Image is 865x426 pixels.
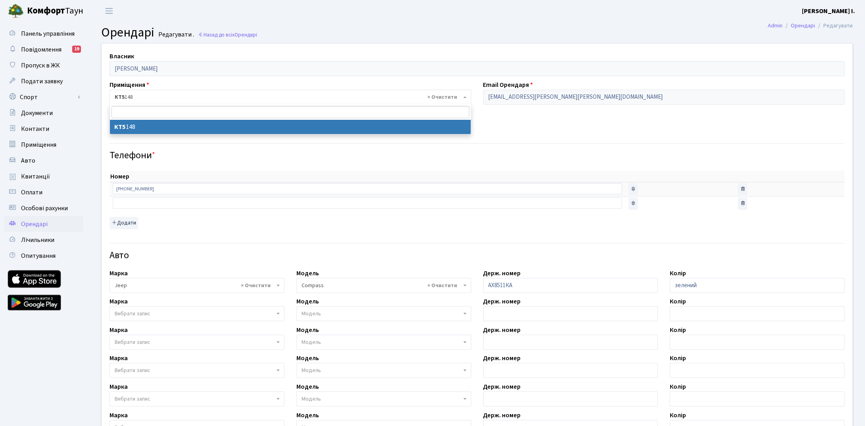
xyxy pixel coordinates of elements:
[483,297,521,306] label: Держ. номер
[670,353,686,363] label: Колір
[21,236,54,244] span: Лічильники
[483,382,521,391] label: Держ. номер
[302,338,321,346] span: Модель
[110,353,128,363] label: Марка
[198,31,257,38] a: Назад до всіхОрендарі
[483,90,845,105] input: Буде використано в якості логіна
[4,58,83,73] a: Пропуск в ЖК
[110,269,128,278] label: Марка
[296,353,319,363] label: Модель
[756,17,865,34] nav: breadcrumb
[4,169,83,184] a: Квитанції
[4,232,83,248] a: Лічильники
[670,325,686,335] label: Колір
[768,21,783,30] a: Admin
[791,21,815,30] a: Орендарі
[157,31,194,38] small: Редагувати .
[21,251,56,260] span: Опитування
[72,46,81,53] div: 19
[815,21,853,30] li: Редагувати
[4,89,83,105] a: Спорт
[296,278,471,293] span: Compass
[4,73,83,89] a: Подати заявку
[101,23,154,42] span: Орендарі
[21,45,62,54] span: Повідомлення
[4,26,83,42] a: Панель управління
[296,297,319,306] label: Модель
[115,282,275,290] span: Jeep
[110,171,625,182] th: Номер
[670,297,686,306] label: Колір
[21,172,50,181] span: Квитанції
[115,93,461,101] span: <b>КТ5</b>&nbsp;&nbsp;&nbsp;148
[8,3,24,19] img: logo.png
[110,52,134,61] label: Власник
[302,395,321,403] span: Модель
[27,4,83,18] span: Таун
[21,61,60,70] span: Пропуск в ЖК
[4,42,83,58] a: Повідомлення19
[21,156,35,165] span: Авто
[235,31,257,38] span: Орендарі
[483,80,533,90] label: Email Орендаря
[296,269,319,278] label: Модель
[4,216,83,232] a: Орендарі
[110,90,471,105] span: <b>КТ5</b>&nbsp;&nbsp;&nbsp;148
[483,353,521,363] label: Держ. номер
[296,325,319,335] label: Модель
[27,4,65,17] b: Комфорт
[110,120,471,134] li: 148
[296,382,319,391] label: Модель
[110,80,149,90] label: Приміщення
[428,282,457,290] span: Видалити всі елементи
[110,150,845,161] h4: Телефони
[115,93,125,101] b: КТ5
[21,188,42,197] span: Оплати
[115,310,150,318] span: Вибрати запис
[4,248,83,264] a: Опитування
[670,269,686,278] label: Колір
[4,137,83,153] a: Приміщення
[4,105,83,121] a: Документи
[110,217,138,229] button: Додати
[115,338,150,346] span: Вибрати запис
[115,123,126,131] b: КТ5
[670,382,686,391] label: Колір
[483,269,521,278] label: Держ. номер
[110,250,845,261] h4: Авто
[115,367,150,374] span: Вибрати запис
[21,77,63,86] span: Подати заявку
[110,325,128,335] label: Марка
[241,282,271,290] span: Видалити всі елементи
[302,367,321,374] span: Модель
[110,297,128,306] label: Марка
[302,282,461,290] span: Compass
[802,7,855,15] b: [PERSON_NAME] І.
[110,411,128,420] label: Марка
[4,153,83,169] a: Авто
[21,140,56,149] span: Приміщення
[670,411,686,420] label: Колір
[21,220,48,228] span: Орендарі
[4,200,83,216] a: Особові рахунки
[483,411,521,420] label: Держ. номер
[428,93,457,101] span: Видалити всі елементи
[4,121,83,137] a: Контакти
[802,6,855,16] a: [PERSON_NAME] І.
[21,29,75,38] span: Панель управління
[4,184,83,200] a: Оплати
[483,325,521,335] label: Держ. номер
[110,382,128,391] label: Марка
[99,4,119,17] button: Переключити навігацію
[21,125,49,133] span: Контакти
[110,278,284,293] span: Jeep
[296,411,319,420] label: Модель
[302,310,321,318] span: Модель
[115,395,150,403] span: Вибрати запис
[21,204,68,213] span: Особові рахунки
[21,109,53,117] span: Документи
